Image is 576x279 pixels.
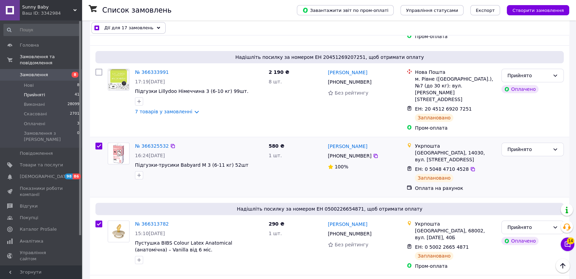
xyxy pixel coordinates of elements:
[20,162,63,168] span: Товари та послуги
[135,162,248,168] a: Підгузки-трусики Babyard М 3 (6-11 кг) 52шт
[507,146,550,153] div: Прийнято
[22,4,73,10] span: Sunny Baby
[269,79,282,84] span: 8 шт.
[108,143,130,164] a: Фото товару
[135,153,165,158] span: 16:24[DATE]
[24,82,34,88] span: Нові
[476,8,495,13] span: Експорт
[415,149,496,163] div: [GEOGRAPHIC_DATA], 14030, вул. [STREET_ADDRESS]
[327,77,373,87] div: [PHONE_NUMBER]
[135,109,192,114] a: 7 товарів у замовленні
[561,237,574,251] button: Чат з покупцем14
[77,130,79,143] span: 0
[20,203,37,209] span: Відгуки
[3,24,80,36] input: Пошук
[327,151,373,161] div: [PHONE_NUMBER]
[297,5,394,15] button: Завантажити звіт по пром-оплаті
[72,72,78,78] span: 8
[327,229,373,239] div: [PHONE_NUMBER]
[102,6,171,14] h1: Список замовлень
[20,42,39,48] span: Головна
[415,227,496,241] div: [GEOGRAPHIC_DATA], 68002, вул. [DATE], 40Б
[335,164,348,169] span: 100%
[108,221,129,242] img: Фото товару
[135,221,169,227] a: № 366313782
[415,174,453,182] div: Заплановано
[415,185,496,192] div: Оплата на рахунок
[500,7,569,13] a: Створити замовлення
[567,237,574,244] span: 14
[104,24,153,31] span: Дії для 17 замовлень
[77,82,79,88] span: 8
[73,174,80,179] span: 86
[77,121,79,127] span: 3
[70,111,79,117] span: 2701
[415,252,453,260] div: Заплановано
[501,237,538,245] div: Оплачено
[328,143,367,150] a: [PERSON_NAME]
[65,174,73,179] span: 98
[269,153,282,158] span: 1 шт.
[415,244,469,250] span: ЕН: 0 5002 2665 4871
[22,10,82,16] div: Ваш ID: 3342984
[501,85,538,93] div: Оплачено
[111,143,126,164] img: Фото товару
[302,7,388,13] span: Завантажити звіт по пром-оплаті
[328,69,367,76] a: [PERSON_NAME]
[24,130,77,143] span: Замовлення з [PERSON_NAME]
[135,79,165,84] span: 17:19[DATE]
[98,206,561,212] span: Надішліть посилку за номером ЕН 0500226654871, щоб отримати оплату
[20,215,38,221] span: Покупці
[135,231,165,236] span: 15:10[DATE]
[335,242,368,247] span: Без рейтингу
[335,90,368,96] span: Без рейтингу
[415,33,496,40] div: Пром-оплата
[400,5,464,15] button: Управління статусами
[108,69,129,90] img: Фото товару
[415,220,496,227] div: Укрпошта
[415,143,496,149] div: Укрпошта
[415,106,472,112] span: ЕН: 20 4512 6920 7251
[20,54,82,66] span: Замовлення та повідомлення
[507,72,550,79] div: Прийнято
[24,92,45,98] span: Прийняті
[20,238,43,244] span: Аналітика
[415,114,453,122] div: Заплановано
[67,101,79,108] span: 28099
[24,121,45,127] span: Оплачені
[20,226,57,232] span: Каталог ProSale
[470,5,500,15] button: Експорт
[75,92,79,98] span: 41
[20,150,53,157] span: Повідомлення
[507,5,569,15] button: Створити замовлення
[406,8,458,13] span: Управління статусами
[269,69,289,75] span: 2 190 ₴
[135,240,232,252] a: Пустушка BIBS Colour Latex Anatomical (анатомічна) – Vanilla від 6 міс.
[415,263,496,269] div: Пром-оплата
[135,88,248,94] a: Підгузки Lillydoo Німеччина 3 (6-10 кг) 99шт.
[24,111,47,117] span: Скасовані
[415,125,496,131] div: Пром-оплата
[20,185,63,198] span: Показники роботи компанії
[328,221,367,228] a: [PERSON_NAME]
[20,72,48,78] span: Замовлення
[20,250,63,262] span: Управління сайтом
[135,69,169,75] a: № 366333991
[108,220,130,242] a: Фото товару
[24,101,45,108] span: Виконані
[415,166,469,172] span: ЕН: 0 5048 4710 4528
[98,54,561,61] span: Надішліть посилку за номером ЕН 20451269207251, щоб отримати оплату
[269,221,284,227] span: 290 ₴
[415,76,496,103] div: м. Рівне ([GEOGRAPHIC_DATA].), №7 (до 30 кг): вул. [PERSON_NAME][STREET_ADDRESS]
[108,69,130,91] a: Фото товару
[269,231,282,236] span: 1 шт.
[135,143,169,149] a: № 366325532
[556,259,570,273] button: Наверх
[269,143,284,149] span: 580 ₴
[512,8,564,13] span: Створити замовлення
[507,224,550,231] div: Прийнято
[415,69,496,76] div: Нова Пошта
